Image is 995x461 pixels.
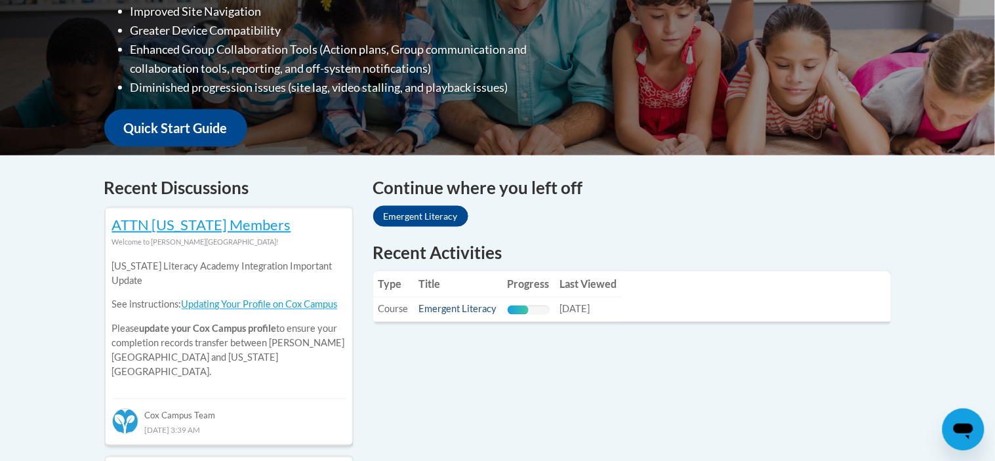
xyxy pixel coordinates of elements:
div: Welcome to [PERSON_NAME][GEOGRAPHIC_DATA]! [112,235,346,250]
p: See instructions: [112,298,346,312]
a: ATTN [US_STATE] Members [112,216,291,233]
li: Enhanced Group Collaboration Tools (Action plans, Group communication and collaboration tools, re... [131,40,580,78]
th: Type [373,271,414,298]
div: Cox Campus Team [112,399,346,422]
th: Title [414,271,502,298]
li: Greater Device Compatibility [131,21,580,40]
th: Last Viewed [555,271,622,298]
a: Emergent Literacy [419,304,497,315]
a: Emergent Literacy [373,206,468,227]
a: Updating Your Profile on Cox Campus [182,299,338,310]
h4: Recent Discussions [104,175,354,201]
li: Diminished progression issues (site lag, video stalling, and playback issues) [131,78,580,97]
th: Progress [502,271,555,298]
div: Progress, % [508,306,529,315]
a: Quick Start Guide [104,110,247,147]
div: Please to ensure your completion records transfer between [PERSON_NAME][GEOGRAPHIC_DATA] and [US_... [112,250,346,390]
span: [DATE] [560,304,590,315]
h1: Recent Activities [373,241,891,265]
b: update your Cox Campus profile [140,323,277,334]
img: Cox Campus Team [112,409,138,435]
div: [DATE] 3:39 AM [112,423,346,437]
li: Improved Site Navigation [131,2,580,21]
span: Course [378,304,409,315]
iframe: Button to launch messaging window [943,409,985,451]
p: [US_STATE] Literacy Academy Integration Important Update [112,260,346,289]
h4: Continue where you left off [373,175,891,201]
